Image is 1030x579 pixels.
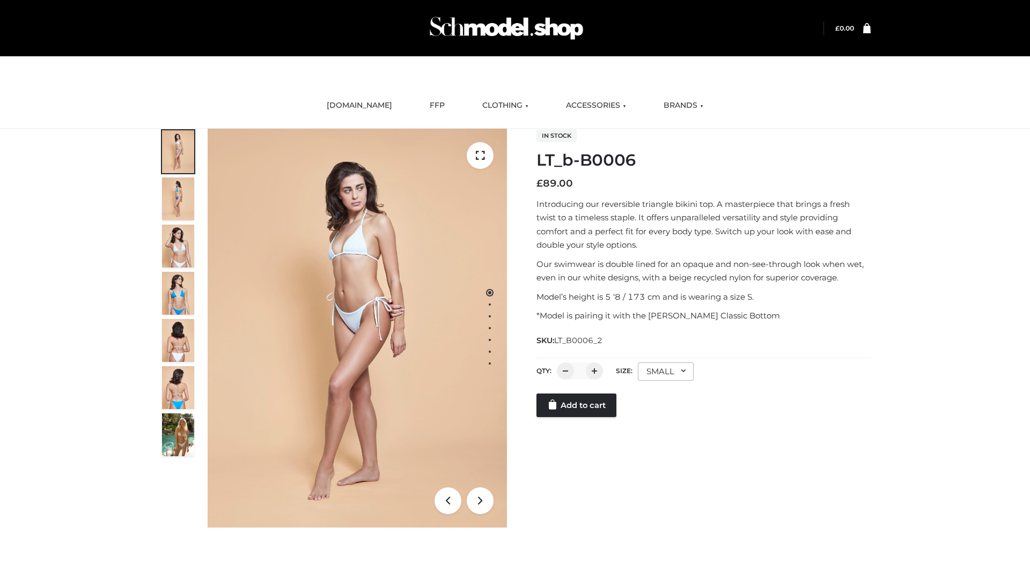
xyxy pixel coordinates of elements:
[835,24,854,32] a: £0.00
[162,272,194,315] img: ArielClassicBikiniTop_CloudNine_AzureSky_OW114ECO_4-scaled.jpg
[638,362,694,381] div: SMALL
[536,394,616,417] a: Add to cart
[536,257,871,285] p: Our swimwear is double lined for an opaque and non-see-through look when wet, even in our white d...
[536,177,573,189] bdi: 89.00
[536,197,871,252] p: Introducing our reversible triangle bikini top. A masterpiece that brings a fresh twist to a time...
[835,24,840,32] span: £
[536,129,577,142] span: In stock
[426,7,587,49] img: Schmodel Admin 964
[536,290,871,304] p: Model’s height is 5 ‘8 / 173 cm and is wearing a size S.
[208,129,507,528] img: LT_b-B0006
[422,94,453,117] a: FFP
[162,177,194,220] img: ArielClassicBikiniTop_CloudNine_AzureSky_OW114ECO_2-scaled.jpg
[162,413,194,456] img: Arieltop_CloudNine_AzureSky2.jpg
[656,94,711,117] a: BRANDS
[536,367,551,375] label: QTY:
[162,130,194,173] img: ArielClassicBikiniTop_CloudNine_AzureSky_OW114ECO_1-scaled.jpg
[536,309,871,323] p: *Model is pairing it with the [PERSON_NAME] Classic Bottom
[162,319,194,362] img: ArielClassicBikiniTop_CloudNine_AzureSky_OW114ECO_7-scaled.jpg
[616,367,632,375] label: Size:
[558,94,634,117] a: ACCESSORIES
[554,336,602,345] span: LT_B0006_2
[536,177,543,189] span: £
[536,334,604,347] span: SKU:
[536,151,871,170] h1: LT_b-B0006
[162,366,194,409] img: ArielClassicBikiniTop_CloudNine_AzureSky_OW114ECO_8-scaled.jpg
[162,225,194,268] img: ArielClassicBikiniTop_CloudNine_AzureSky_OW114ECO_3-scaled.jpg
[835,24,854,32] bdi: 0.00
[319,94,400,117] a: [DOMAIN_NAME]
[474,94,536,117] a: CLOTHING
